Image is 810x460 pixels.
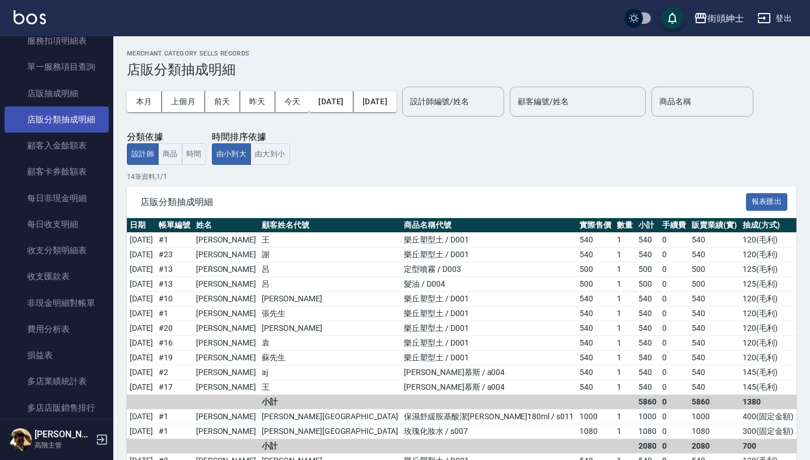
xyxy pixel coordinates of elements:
[636,262,659,277] td: 500
[740,292,796,306] td: 120 ( 毛利 )
[689,248,740,262] td: 540
[401,233,577,248] td: 樂丘塑型土 / D001
[5,368,109,394] a: 多店業績統計表
[740,351,796,365] td: 120 ( 毛利 )
[156,248,193,262] td: # 23
[577,248,614,262] td: 540
[401,380,577,395] td: [PERSON_NAME]慕斯 / a004
[577,262,614,277] td: 500
[5,316,109,342] a: 費用分析表
[659,262,689,277] td: 0
[127,321,156,336] td: [DATE]
[746,196,788,207] a: 報表匯出
[240,91,275,112] button: 昨天
[5,80,109,107] a: 店販抽成明細
[127,424,156,439] td: [DATE]
[689,336,740,351] td: 540
[127,351,156,365] td: [DATE]
[156,365,193,380] td: # 2
[659,395,689,410] td: 0
[127,277,156,292] td: [DATE]
[193,424,259,439] td: [PERSON_NAME]
[636,380,659,395] td: 540
[127,306,156,321] td: [DATE]
[156,292,193,306] td: # 10
[5,107,109,133] a: 店販分類抽成明細
[577,306,614,321] td: 540
[636,336,659,351] td: 540
[212,131,290,143] div: 時間排序依據
[659,306,689,321] td: 0
[689,424,740,439] td: 1080
[689,395,740,410] td: 5860
[156,277,193,292] td: # 13
[205,91,240,112] button: 前天
[577,336,614,351] td: 540
[127,262,156,277] td: [DATE]
[193,336,259,351] td: [PERSON_NAME]
[401,218,577,233] th: 商品名稱代號
[250,143,290,165] button: 由大到小
[689,365,740,380] td: 540
[5,133,109,159] a: 顧客入金餘額表
[5,290,109,316] a: 非現金明細對帳單
[259,395,401,410] td: 小計
[401,410,577,424] td: 保濕舒緩胺基酸潔[PERSON_NAME]180ml / s011
[659,424,689,439] td: 0
[158,143,182,165] button: 商品
[5,342,109,368] a: 損益表
[156,336,193,351] td: # 16
[636,365,659,380] td: 540
[740,277,796,292] td: 125 ( 毛利 )
[127,233,156,248] td: [DATE]
[193,292,259,306] td: [PERSON_NAME]
[401,424,577,439] td: 玫瑰化妝水 / s007
[156,410,193,424] td: # 1
[259,306,401,321] td: 張先生
[259,365,401,380] td: aj
[5,263,109,289] a: 收支匯款表
[614,218,636,233] th: 數量
[127,218,156,233] th: 日期
[689,233,740,248] td: 540
[636,233,659,248] td: 540
[577,233,614,248] td: 540
[401,336,577,351] td: 樂丘塑型土 / D001
[156,321,193,336] td: # 20
[259,380,401,395] td: 王
[661,7,684,29] button: save
[127,380,156,395] td: [DATE]
[193,233,259,248] td: [PERSON_NAME]
[659,351,689,365] td: 0
[689,277,740,292] td: 500
[259,248,401,262] td: 謝
[707,11,744,25] div: 街頭紳士
[740,321,796,336] td: 120 ( 毛利 )
[577,410,614,424] td: 1000
[636,277,659,292] td: 500
[275,91,310,112] button: 今天
[259,262,401,277] td: 呂
[659,321,689,336] td: 0
[14,10,46,24] img: Logo
[614,321,636,336] td: 1
[127,91,162,112] button: 本月
[259,439,401,454] td: 小計
[636,218,659,233] th: 小計
[127,50,796,57] h2: Merchant Category Sells Records
[740,336,796,351] td: 120 ( 毛利 )
[193,380,259,395] td: [PERSON_NAME]
[659,233,689,248] td: 0
[614,277,636,292] td: 1
[401,277,577,292] td: 髮油 / D004
[659,218,689,233] th: 手續費
[689,218,740,233] th: 販賣業績(實)
[259,277,401,292] td: 呂
[614,336,636,351] td: 1
[740,233,796,248] td: 120 ( 毛利 )
[5,54,109,80] a: 單一服務項目查詢
[740,424,796,439] td: 300 ( 固定金額 )
[636,439,659,454] td: 2080
[127,410,156,424] td: [DATE]
[614,248,636,262] td: 1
